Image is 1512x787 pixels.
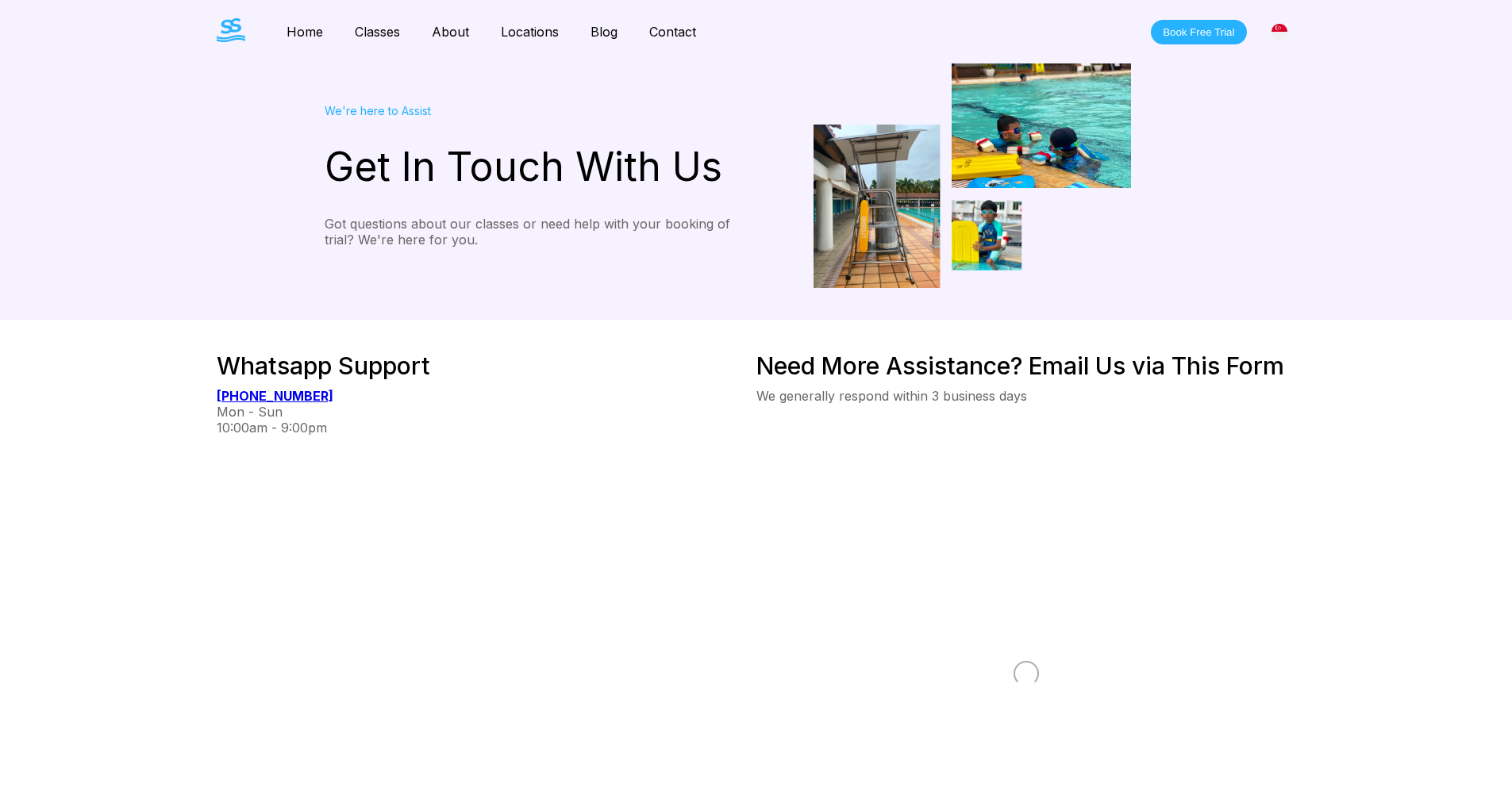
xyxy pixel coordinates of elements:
a: Contact [633,24,712,40]
a: Home [271,24,339,40]
a: Blog [575,24,633,40]
img: Swimming Classes [814,63,1131,288]
div: Get In Touch With Us [325,143,756,190]
a: About [416,24,485,40]
div: Mon - Sun [217,404,756,420]
div: We're here to Assist [325,104,756,117]
img: Singapore [1272,24,1287,40]
div: Got questions about our classes or need help with your booking of trial? We're here for you. [325,216,756,248]
a: Locations [485,24,575,40]
div: [GEOGRAPHIC_DATA] [1263,15,1296,48]
div: Need More Assistance? Email Us via This Form [756,351,1296,380]
img: The Swim Starter Logo [217,18,245,42]
div: We generally respond within 3 business days [756,388,1296,404]
a: Classes [339,24,416,40]
a: [PHONE_NUMBER] [217,388,333,404]
div: 10:00am - 9:00pm [217,420,756,436]
div: Whatsapp Support [217,351,756,380]
button: Book Free Trial [1151,20,1246,44]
